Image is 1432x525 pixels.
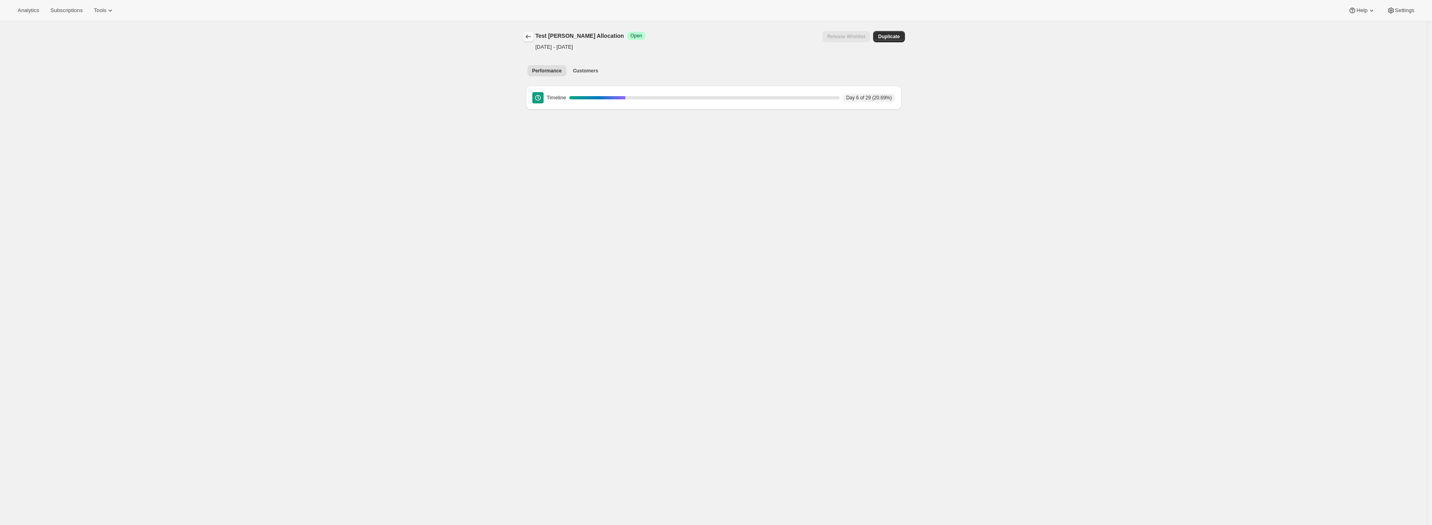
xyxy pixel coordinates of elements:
button: Help [1343,5,1380,16]
button: Customers [568,65,603,76]
span: Customers [573,68,598,74]
button: Subscriptions [45,5,87,16]
button: Performance [527,65,567,76]
span: Tools [94,7,106,14]
div: Performance [523,73,905,116]
span: Help [1356,7,1367,14]
button: Tools [89,5,119,16]
span: Day 6 of 29 (20.69%) [846,95,892,101]
div: Timeline [532,92,895,103]
button: Settings [1382,5,1419,16]
span: Duplicate [878,33,900,40]
button: Allocations [523,31,534,42]
span: Open [630,33,642,39]
h2: Test [PERSON_NAME] Allocation [536,32,624,40]
p: [DATE] - [DATE] [536,43,646,51]
span: Subscriptions [50,7,82,14]
span: Performance [532,68,562,74]
button: Analytics [13,5,44,16]
span: Analytics [18,7,39,14]
button: Duplicate [873,31,905,42]
span: Settings [1395,7,1414,14]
